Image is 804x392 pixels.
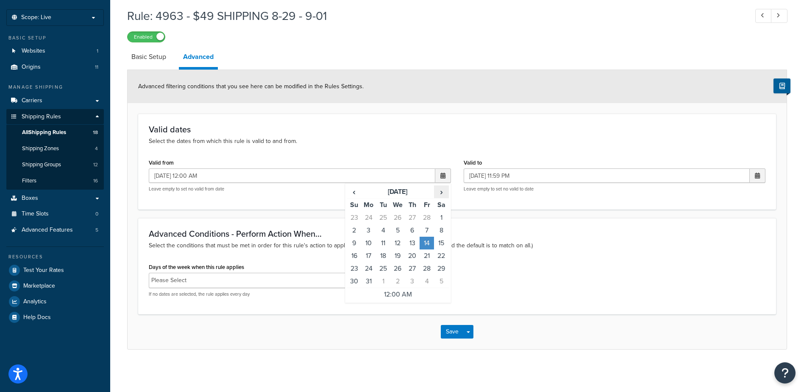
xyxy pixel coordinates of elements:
[95,64,98,71] span: 11
[376,262,390,275] td: 25
[405,211,420,224] td: 27
[138,82,364,91] span: Advanced filtering conditions that you see here can be modified in the Rules Settings.
[390,262,405,275] td: 26
[434,211,448,224] td: 1
[390,275,405,288] td: 2
[347,288,449,301] td: 12:00 AM
[93,161,98,168] span: 12
[434,199,448,212] th: Sa
[420,211,434,224] td: 28
[23,283,55,290] span: Marketplace
[362,211,376,224] td: 24
[128,32,165,42] label: Enabled
[95,227,98,234] span: 5
[179,47,218,70] a: Advanced
[149,241,765,250] p: Select the conditions that must be met in order for this rule's action to apply. (Note: If any co...
[434,224,448,237] td: 8
[6,93,104,109] a: Carriers
[347,224,362,237] td: 2
[362,199,376,212] th: Mo
[420,275,434,288] td: 4
[6,109,104,190] li: Shipping Rules
[6,109,104,125] a: Shipping Rules
[6,253,104,260] div: Resources
[390,211,405,224] td: 26
[434,237,448,249] td: 15
[21,14,51,21] span: Scope: Live
[390,237,405,249] td: 12
[6,173,104,189] li: Filters
[149,160,174,166] label: Valid from
[420,249,434,262] td: 21
[434,275,448,288] td: 5
[6,310,104,325] a: Help Docs
[6,278,104,294] a: Marketplace
[348,186,361,198] span: ‹
[420,237,434,249] td: 14
[23,267,64,274] span: Test Your Rates
[151,274,186,286] li: Please Select
[347,249,362,262] td: 16
[6,43,104,59] a: Websites1
[362,185,434,199] th: [DATE]
[347,275,362,288] td: 30
[22,64,41,71] span: Origins
[6,59,104,75] li: Origins
[22,177,36,185] span: Filters
[362,249,376,262] td: 17
[347,262,362,275] td: 23
[390,224,405,237] td: 5
[464,160,482,166] label: Valid to
[6,173,104,189] a: Filters16
[6,222,104,238] a: Advanced Features5
[6,34,104,42] div: Basic Setup
[376,211,390,224] td: 25
[95,145,98,152] span: 4
[6,190,104,206] a: Boxes
[6,43,104,59] li: Websites
[362,237,376,249] td: 10
[22,129,66,136] span: All Shipping Rules
[95,210,98,218] span: 0
[149,229,765,238] h3: Advanced Conditions - Perform Action When...
[6,157,104,173] a: Shipping Groups12
[420,262,434,275] td: 28
[6,263,104,278] a: Test Your Rates
[405,275,420,288] td: 3
[774,362,796,384] button: Open Resource Center
[23,314,51,321] span: Help Docs
[362,224,376,237] td: 3
[93,129,98,136] span: 18
[93,177,98,185] span: 16
[127,8,740,24] h1: Rule: 4963 - $49 SHIPPING 8-29 - 9-01
[6,206,104,222] a: Time Slots0
[420,199,434,212] th: Fr
[755,9,772,23] a: Previous Record
[149,264,244,270] label: Days of the week when this rule applies
[347,237,362,249] td: 9
[6,294,104,309] li: Analytics
[434,186,448,198] span: ›
[376,275,390,288] td: 1
[376,249,390,262] td: 18
[441,325,464,339] button: Save
[97,48,98,55] span: 1
[405,237,420,249] td: 13
[376,237,390,249] td: 11
[405,249,420,262] td: 20
[6,157,104,173] li: Shipping Groups
[22,97,42,104] span: Carriers
[6,141,104,157] li: Shipping Zones
[405,199,420,212] th: Th
[6,125,104,140] a: AllShipping Rules18
[6,206,104,222] li: Time Slots
[22,195,38,202] span: Boxes
[362,262,376,275] td: 24
[149,186,451,192] p: Leave empty to set no valid from date
[22,227,73,234] span: Advanced Features
[376,199,390,212] th: Tu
